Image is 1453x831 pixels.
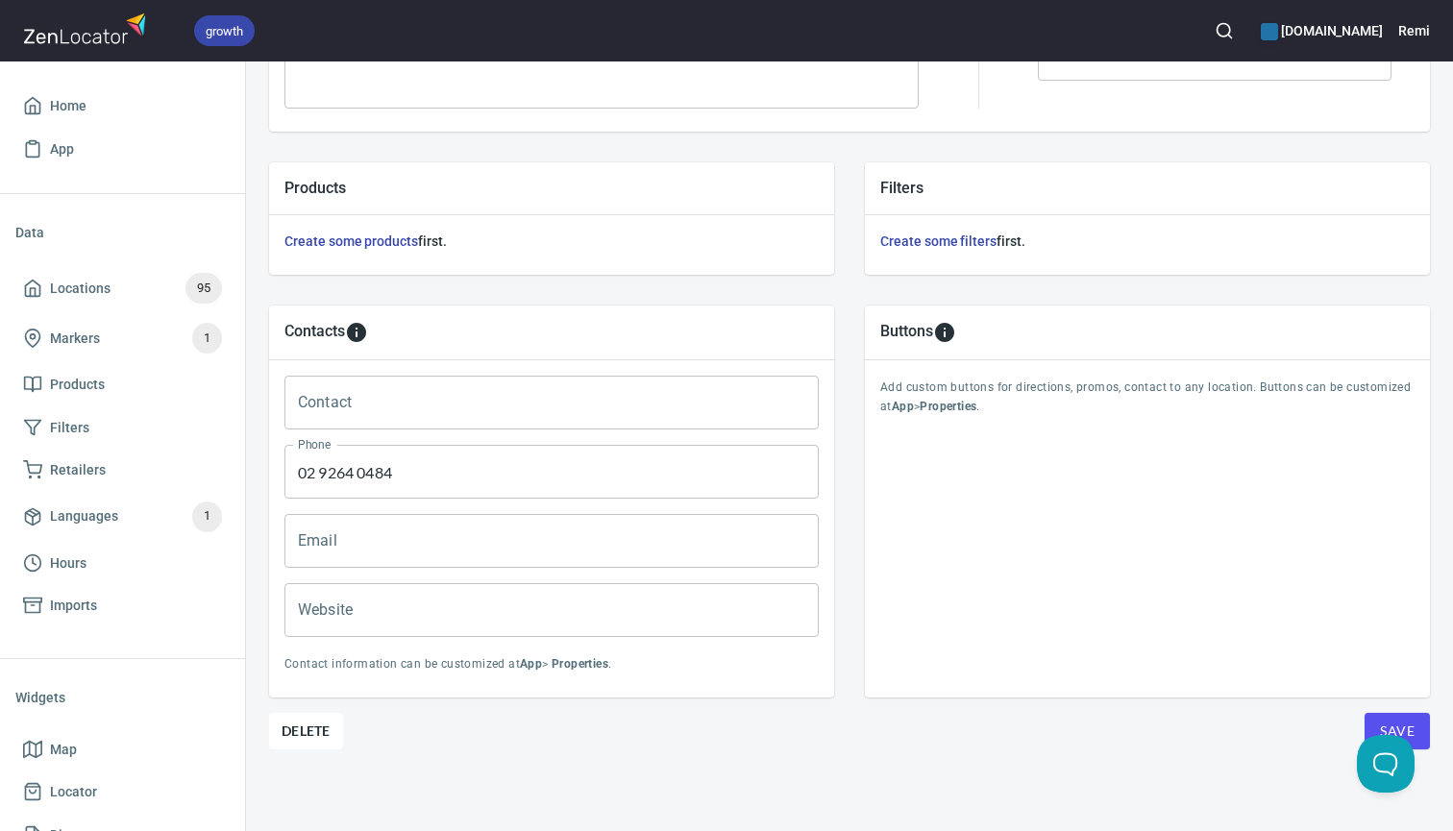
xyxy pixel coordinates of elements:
span: growth [194,21,255,41]
a: Products [15,363,230,406]
h6: first. [284,231,819,252]
h5: Buttons [880,321,933,344]
h6: [DOMAIN_NAME] [1261,20,1383,41]
h5: Products [284,178,819,198]
span: Markers [50,327,100,351]
h6: Remi [1398,20,1430,41]
a: Map [15,728,230,771]
b: App [520,657,542,671]
h5: Contacts [284,321,345,344]
a: Hours [15,542,230,585]
h6: first. [880,231,1415,252]
li: Data [15,209,230,256]
div: Manage your apps [1261,10,1383,52]
a: Languages1 [15,492,230,542]
span: 95 [185,278,222,300]
a: Create some products [284,233,418,249]
a: Locations95 [15,263,230,313]
b: App [892,400,914,413]
div: growth [194,15,255,46]
span: Languages [50,504,118,528]
span: Products [50,373,105,397]
svg: To add custom buttons for locations, please go to Apps > Properties > Buttons. [933,321,956,344]
h5: Filters [880,178,1415,198]
span: Retailers [50,458,106,482]
iframe: Help Scout Beacon - Open [1357,735,1415,793]
button: Delete [269,713,343,749]
a: App [15,128,230,171]
li: Widgets [15,674,230,721]
span: Save [1380,720,1415,744]
button: Remi [1398,10,1430,52]
img: zenlocator [23,8,152,49]
a: Locator [15,770,230,814]
a: Imports [15,584,230,627]
svg: To add custom contact information for locations, please go to Apps > Properties > Contacts. [345,321,368,344]
p: Contact information can be customized at > . [284,655,819,674]
span: Locations [50,277,111,301]
span: 1 [192,505,222,527]
b: Properties [552,657,608,671]
a: Create some filters [880,233,997,249]
span: Filters [50,416,89,440]
b: Properties [920,400,976,413]
button: Save [1365,713,1430,749]
a: Home [15,85,230,128]
span: Delete [282,720,331,743]
span: Locator [50,780,97,804]
span: Hours [50,551,86,575]
span: Home [50,94,86,118]
span: App [50,137,74,161]
span: Map [50,738,77,762]
a: Filters [15,406,230,450]
p: Add custom buttons for directions, promos, contact to any location. Buttons can be customized at > . [880,379,1415,417]
span: 1 [192,328,222,350]
a: Retailers [15,449,230,492]
button: color-2273A7 [1261,23,1278,40]
span: Imports [50,594,97,618]
a: Markers1 [15,313,230,363]
button: Search [1203,10,1245,52]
